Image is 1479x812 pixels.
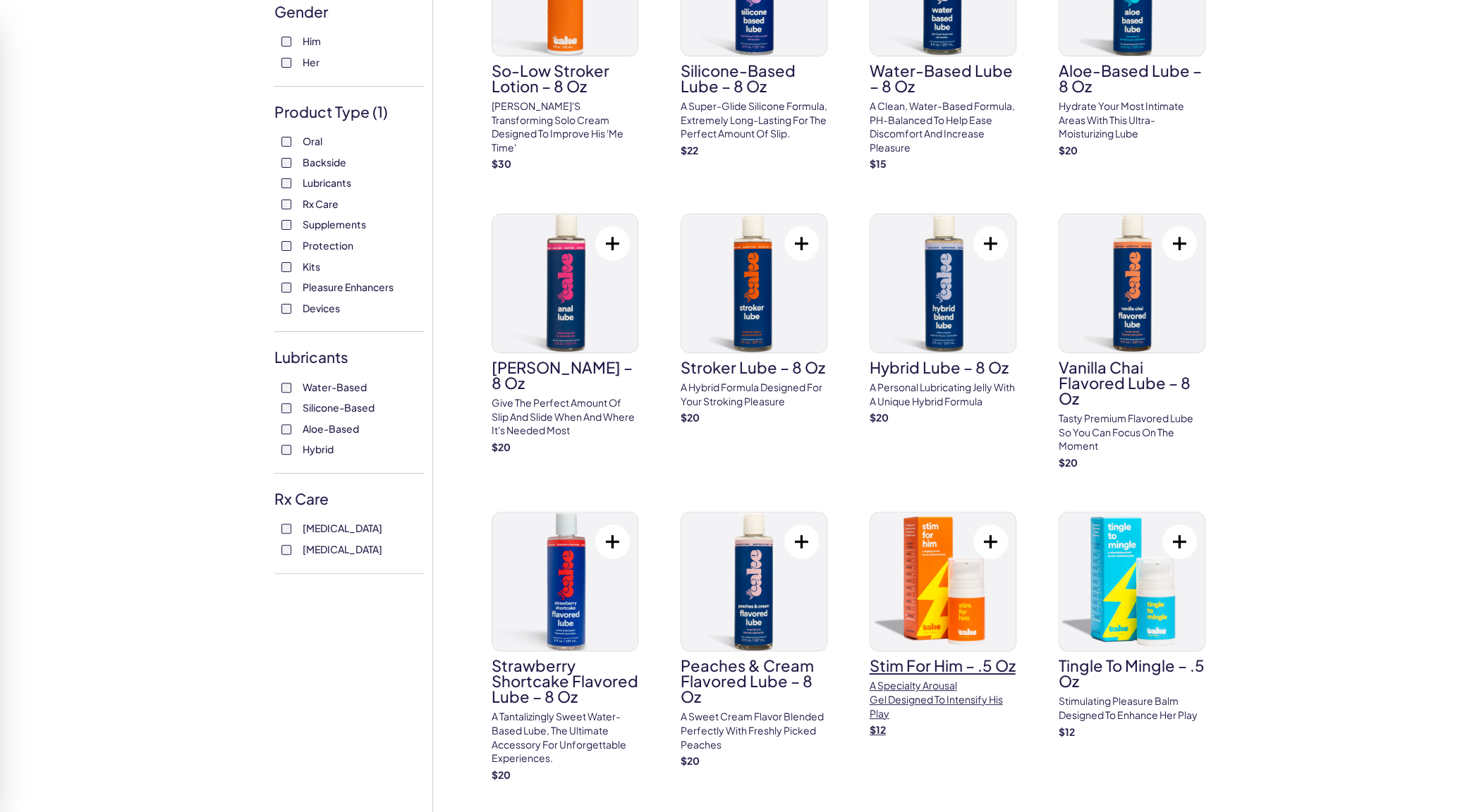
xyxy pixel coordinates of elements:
[870,723,886,736] strong: $ 12
[281,445,291,455] input: Hybrid
[492,99,638,154] p: [PERSON_NAME]'s transforming solo cream designed to improve his 'me time'
[1059,694,1205,722] p: Stimulating pleasure balm designed to enhance her play
[492,214,638,352] img: Anal Lube – 8 oz
[303,236,353,254] span: Protection
[870,411,889,424] strong: $ 20
[870,359,1016,375] h3: Hybrid Lube – 8 oz
[681,381,827,408] p: A hybrid formula designed for your stroking pleasure
[492,157,511,170] strong: $ 30
[870,214,1016,425] a: Hybrid Lube – 8 ozHybrid Lube – 8 ozA personal lubricating jelly with a unique hybrid formula$20
[303,132,322,150] span: Oral
[870,679,1016,720] p: A specialty arousal gel designed to intensify his play
[303,278,394,296] span: Pleasure Enhancers
[681,63,827,94] h3: Silicone-Based Lube – 8 oz
[681,754,700,767] strong: $ 20
[281,304,291,314] input: Devices
[303,540,382,558] span: [MEDICAL_DATA]
[492,441,511,453] strong: $ 20
[681,99,827,141] p: A super-glide silicone formula, extremely long-lasting for the perfect amount of slip.
[303,378,367,396] span: Water-Based
[281,58,291,68] input: Her
[492,710,638,765] p: A tantalizingly sweet water-based lube, the ultimate accessory for unforgettable experiences.
[681,710,827,751] p: A sweet cream flavor blended perfectly with freshly picked peaches
[281,220,291,230] input: Supplements
[870,157,887,170] strong: $ 15
[1059,456,1078,469] strong: $ 20
[303,299,340,317] span: Devices
[1059,214,1205,352] img: Vanilla Chai Flavored Lube – 8 oz
[681,658,827,704] h3: Peaches & Cream Flavored Lube – 8 oz
[681,512,827,768] a: Peaches & Cream Flavored Lube – 8 ozPeaches & Cream Flavored Lube – 8 ozA sweet cream flavor blen...
[281,262,291,272] input: Kits
[281,383,291,393] input: Water-Based
[281,137,291,147] input: Oral
[281,424,291,434] input: Aloe-Based
[870,99,1016,154] p: A clean, water-based formula, pH-balanced to help ease discomfort and increase pleasure
[1059,214,1205,469] a: Vanilla Chai Flavored Lube – 8 ozVanilla Chai Flavored Lube – 8 ozTasty premium flavored lube so ...
[303,153,346,171] span: Backside
[870,214,1016,352] img: Hybrid Lube – 8 oz
[281,403,291,413] input: Silicone-Based
[492,512,638,782] a: Strawberry Shortcake Flavored Lube – 8 ozStrawberry Shortcake Flavored Lube – 8 ozA tantalizingly...
[281,524,291,534] input: [MEDICAL_DATA]
[303,173,351,192] span: Lubricants
[681,214,827,352] img: Stroker Lube – 8 oz
[681,144,698,156] strong: $ 22
[492,512,638,651] img: Strawberry Shortcake Flavored Lube – 8 oz
[1059,99,1205,141] p: Hydrate your most intimate areas with this ultra-moisturizing lube
[303,440,334,458] span: Hybrid
[870,381,1016,408] p: A personal lubricating jelly with a unique hybrid formula
[303,398,375,417] span: Silicone-Based
[281,545,291,555] input: [MEDICAL_DATA]
[1059,359,1205,406] h3: Vanilla Chai Flavored Lube – 8 oz
[492,396,638,438] p: Give the perfect amount of slip and slide when and where it's needed most
[681,411,700,424] strong: $ 20
[870,512,1016,737] a: Stim For Him – .5 ozStim For Him – .5 ozA specialty arousal gel designed to intensify his play$12
[492,214,638,454] a: Anal Lube – 8 oz[PERSON_NAME] – 8 ozGive the perfect amount of slip and slide when and where it's...
[303,53,319,71] span: Her
[303,195,339,213] span: Rx Care
[281,241,291,251] input: Protection
[1059,512,1205,651] img: Tingle To Mingle – .5 oz
[1059,63,1205,94] h3: Aloe-Based Lube – 8 oz
[1059,725,1075,738] strong: $ 12
[1059,512,1205,739] a: Tingle To Mingle – .5 ozTingle To Mingle – .5 ozStimulating pleasure balm designed to enhance her...
[1059,412,1205,453] p: Tasty premium flavored lube so you can focus on the moment
[492,768,511,781] strong: $ 20
[303,419,359,438] span: Aloe-Based
[281,158,291,168] input: Backside
[281,178,291,188] input: Lubricants
[303,215,366,233] span: Supplements
[303,257,320,276] span: Kits
[681,359,827,375] h3: Stroker Lube – 8 oz
[1059,144,1078,156] strong: $ 20
[870,512,1016,651] img: Stim For Him – .5 oz
[303,519,382,537] span: [MEDICAL_DATA]
[870,658,1016,673] h3: Stim For Him – .5 oz
[303,32,321,50] span: Him
[492,359,638,390] h3: [PERSON_NAME] – 8 oz
[1059,658,1205,689] h3: Tingle To Mingle – .5 oz
[681,214,827,425] a: Stroker Lube – 8 ozStroker Lube – 8 ozA hybrid formula designed for your stroking pleasure$20
[492,63,638,94] h3: So-Low Stroker Lotion – 8 oz
[492,658,638,704] h3: Strawberry Shortcake Flavored Lube – 8 oz
[281,199,291,209] input: Rx Care
[870,63,1016,94] h3: Water-Based Lube – 8 oz
[281,37,291,47] input: Him
[281,283,291,293] input: Pleasure Enhancers
[681,512,827,651] img: Peaches & Cream Flavored Lube – 8 oz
